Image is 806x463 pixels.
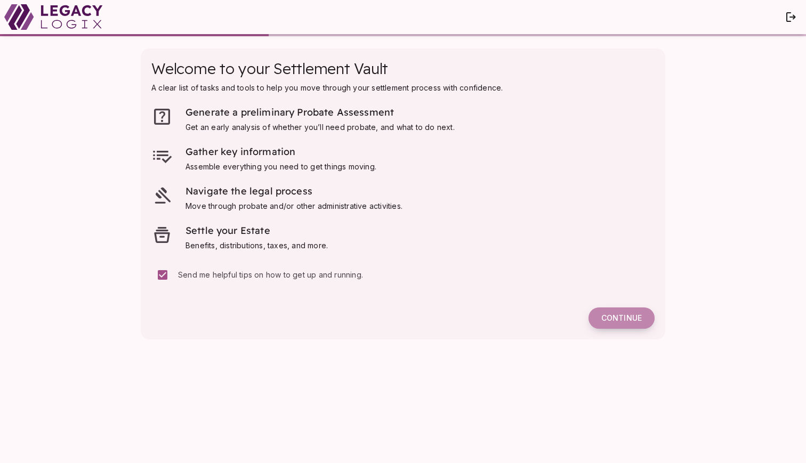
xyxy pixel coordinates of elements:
[186,224,270,237] span: Settle your Estate
[151,83,503,92] span: A clear list of tasks and tools to help you move through your settlement process with confidence.
[186,145,295,158] span: Gather key information
[186,201,402,210] span: Move through probate and/or other administrative activities.
[186,241,328,250] span: Benefits, distributions, taxes, and more.
[186,185,312,197] span: Navigate the legal process
[186,123,455,132] span: Get an early analysis of whether you’ll need probate, and what to do next.
[186,162,376,171] span: Assemble everything you need to get things moving.
[178,270,363,279] span: Send me helpful tips on how to get up and running.
[601,313,642,323] span: Continue
[151,59,388,78] span: Welcome to your Settlement Vault
[186,106,394,118] span: Generate a preliminary Probate Assessment
[589,307,655,329] button: Continue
